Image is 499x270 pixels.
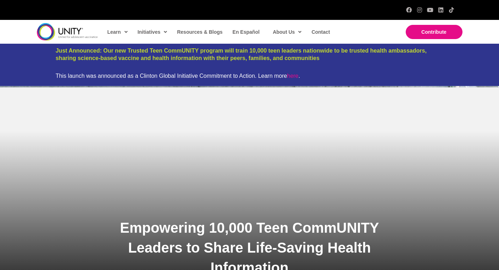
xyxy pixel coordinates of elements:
[311,29,330,35] span: Contact
[107,27,128,37] span: Learn
[269,24,304,40] a: About Us
[56,72,444,79] div: This launch was announced as a Clinton Global Initiative Commitment to Action. Learn more .
[406,7,412,13] a: Facebook
[308,24,333,40] a: Contact
[421,29,447,35] span: Contribute
[229,24,262,40] a: En Español
[427,7,433,13] a: YouTube
[406,25,462,39] a: Contribute
[233,29,260,35] span: En Español
[138,27,167,37] span: Initiatives
[273,27,301,37] span: About Us
[438,7,444,13] a: LinkedIn
[287,73,298,79] a: here
[449,7,454,13] a: TikTok
[177,29,222,35] span: Resources & Blogs
[56,48,427,61] a: Just Announced: Our new Trusted Teen CommUNITY program will train 10,000 teen leaders nationwide ...
[417,7,422,13] a: Instagram
[37,23,98,40] img: unity-logo-dark
[173,24,225,40] a: Resources & Blogs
